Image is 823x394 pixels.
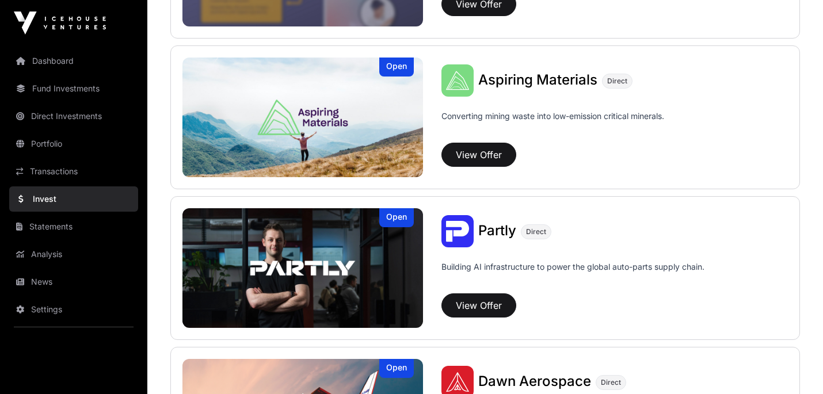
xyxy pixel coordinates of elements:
[601,378,621,387] span: Direct
[441,293,516,318] button: View Offer
[182,208,423,328] img: Partly
[441,64,474,97] img: Aspiring Materials
[526,227,546,236] span: Direct
[478,374,591,389] a: Dawn Aerospace
[379,359,414,378] div: Open
[9,214,138,239] a: Statements
[478,71,597,88] span: Aspiring Materials
[182,58,423,177] a: Aspiring MaterialsOpen
[14,12,106,35] img: Icehouse Ventures Logo
[379,58,414,76] div: Open
[9,131,138,156] a: Portfolio
[9,48,138,74] a: Dashboard
[9,269,138,294] a: News
[478,224,516,239] a: Partly
[9,104,138,129] a: Direct Investments
[9,159,138,184] a: Transactions
[441,110,664,138] p: Converting mining waste into low-emission critical minerals.
[182,208,423,328] a: PartlyOpen
[9,186,138,212] a: Invest
[9,297,138,322] a: Settings
[607,76,627,86] span: Direct
[478,373,591,389] span: Dawn Aerospace
[379,208,414,227] div: Open
[765,339,823,394] iframe: Chat Widget
[478,73,597,88] a: Aspiring Materials
[182,58,423,177] img: Aspiring Materials
[441,261,704,289] p: Building AI infrastructure to power the global auto-parts supply chain.
[441,143,516,167] button: View Offer
[9,76,138,101] a: Fund Investments
[441,215,474,247] img: Partly
[9,242,138,267] a: Analysis
[478,222,516,239] span: Partly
